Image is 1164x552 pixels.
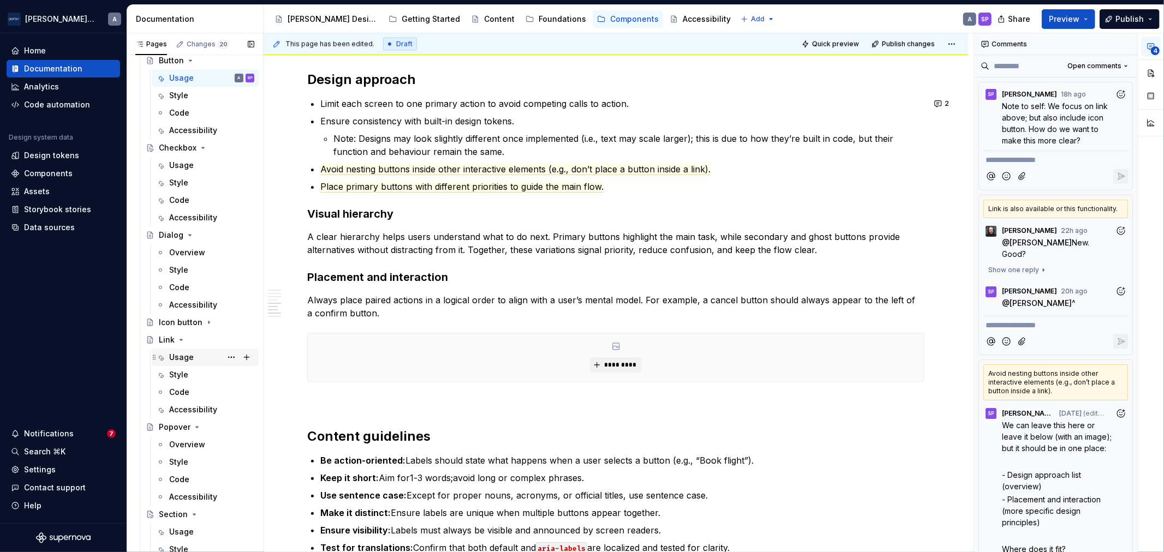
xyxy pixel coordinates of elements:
div: Accessibility [169,125,217,136]
div: Components [24,168,73,179]
div: Analytics [24,81,59,92]
a: Storybook stories [7,201,120,218]
div: Comments [974,33,1137,55]
div: Composer editor [983,151,1128,166]
a: Popover [141,418,259,436]
div: Usage [169,526,194,537]
div: Accessibility [169,404,217,415]
button: Mention someone [983,169,998,184]
div: Checkbox [159,142,196,153]
div: Home [24,45,46,56]
button: Notifications7 [7,425,120,442]
a: Style [152,87,259,104]
span: We can leave this here or leave it below (with an image); but it should be in one place: [1002,421,1114,453]
div: SP [988,409,994,418]
span: Avoid nesting buttons inside other interactive elements (e.g., don’t place a button inside a link). [320,164,711,175]
span: Publish [1115,14,1144,25]
div: [PERSON_NAME] Design [288,14,378,25]
a: Accessibility [152,401,259,418]
div: Contact support [24,482,86,493]
p: Except for proper nouns, acronyms, or official titles, use sentence case. [320,489,924,502]
div: Design tokens [24,150,79,161]
span: [PERSON_NAME] [1010,238,1072,247]
a: Settings [7,461,120,478]
div: Link is also available or this functionality. [983,200,1128,218]
span: ^ [1072,298,1076,308]
div: SP [988,90,994,99]
a: Accessibility [152,296,259,314]
div: Settings [24,464,56,475]
div: Button [159,55,184,66]
div: Code automation [24,99,90,110]
span: @ [1002,238,1072,247]
div: Code [169,107,189,118]
a: Usage [152,349,259,366]
a: Link [141,331,259,349]
img: Teunis Vorsteveld [986,226,996,237]
span: Draft [396,40,413,49]
button: Attach files [1015,169,1030,184]
div: Usage [169,160,194,171]
span: [PERSON_NAME] [1002,226,1057,235]
commenthighlight: A clear hierarchy helps users understand what to do next. Primary buttons highlight the main task... [307,231,903,255]
a: Code [152,383,259,401]
svg: Supernova Logo [36,532,91,543]
button: Publish changes [868,37,940,52]
div: Documentation [136,14,259,25]
button: Add reaction [1113,224,1128,238]
a: Style [152,174,259,191]
div: Dialog [159,230,183,241]
div: Code [169,387,189,398]
div: Usage [169,73,194,83]
a: Code [152,104,259,122]
span: - Design approach list (overview) [1002,470,1083,491]
span: Preview [1049,14,1079,25]
a: Accessibility [152,122,259,139]
span: Open comments [1067,62,1121,70]
button: Add emoji [999,169,1014,184]
div: Style [169,177,188,188]
a: Checkbox [141,139,259,157]
button: Preview [1042,9,1095,29]
div: A [968,15,972,23]
strong: Ensure visibility: [320,525,391,536]
span: This page has been edited. [285,40,374,49]
div: Style [169,90,188,101]
div: Composer editor [983,316,1128,331]
button: Help [7,497,120,514]
a: Accessibility [152,488,259,506]
p: Ensure labels are unique when multiple buttons appear together. [320,506,924,519]
img: f0306bc8-3074-41fb-b11c-7d2e8671d5eb.png [8,13,21,26]
div: Style [169,265,188,275]
a: Style [152,366,259,383]
span: Quick preview [812,40,859,49]
button: Quick preview [798,37,864,52]
p: Limit each screen to one primary action to avoid competing calls to action. [320,97,924,110]
a: Overview [152,436,259,453]
span: @ [1002,298,1072,308]
span: [PERSON_NAME] [1002,287,1057,296]
div: Avoid nesting buttons inside other interactive elements (e.g., don’t place a button inside a link). [983,364,1128,400]
div: Usage [169,352,194,363]
div: Changes [187,40,229,49]
button: Share [992,9,1037,29]
div: Storybook stories [24,204,91,215]
div: Accessibility [169,299,217,310]
a: Style [152,261,259,279]
a: Code automation [7,96,120,113]
button: Mention someone [983,334,998,349]
div: Documentation [24,63,82,74]
div: Getting Started [402,14,460,25]
a: Components [593,10,663,28]
button: Show one reply [983,262,1050,278]
a: Data sources [7,219,120,236]
span: 2 [945,99,949,108]
div: SP [247,73,253,83]
div: SP [988,287,994,296]
div: Code [169,282,189,293]
div: Code [169,474,189,485]
span: Note to self: We focus on link above; but also include icon button. How do we want to make this m... [1002,101,1110,145]
span: [PERSON_NAME] [1010,298,1072,308]
h2: Content guidelines [307,428,924,445]
a: Section [141,506,259,523]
